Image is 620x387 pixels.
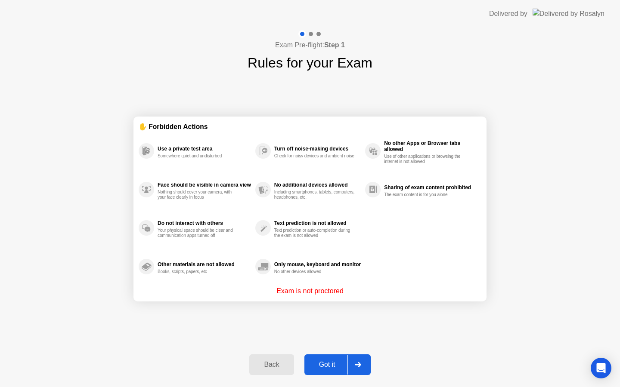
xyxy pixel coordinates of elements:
[324,41,345,49] b: Step 1
[384,140,477,152] div: No other Apps or Browser tabs allowed
[158,146,251,152] div: Use a private test area
[248,52,372,73] h1: Rules for your Exam
[158,228,239,238] div: Your physical space should be clear and communication apps turned off
[252,361,291,369] div: Back
[274,261,361,267] div: Only mouse, keyboard and monitor
[274,182,361,188] div: No additional devices allowed
[304,354,371,375] button: Got it
[274,220,361,226] div: Text prediction is not allowed
[591,358,611,378] div: Open Intercom Messenger
[274,190,356,200] div: Including smartphones, tablets, computers, headphones, etc.
[274,146,361,152] div: Turn off noise-making devices
[307,361,347,369] div: Got it
[249,354,294,375] button: Back
[158,182,251,188] div: Face should be visible in camera view
[274,269,356,274] div: No other devices allowed
[384,154,465,164] div: Use of other applications or browsing the internet is not allowed
[384,184,477,190] div: Sharing of exam content prohibited
[158,154,239,159] div: Somewhere quiet and undisturbed
[158,190,239,200] div: Nothing should cover your camera, with your face clearly in focus
[533,9,604,18] img: Delivered by Rosalyn
[139,122,481,132] div: ✋ Forbidden Actions
[274,228,356,238] div: Text prediction or auto-completion during the exam is not allowed
[384,192,465,197] div: The exam content is for you alone
[158,261,251,267] div: Other materials are not allowed
[276,286,344,296] p: Exam is not proctored
[274,154,356,159] div: Check for noisy devices and ambient noise
[158,220,251,226] div: Do not interact with others
[489,9,527,19] div: Delivered by
[275,40,345,50] h4: Exam Pre-flight:
[158,269,239,274] div: Books, scripts, papers, etc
